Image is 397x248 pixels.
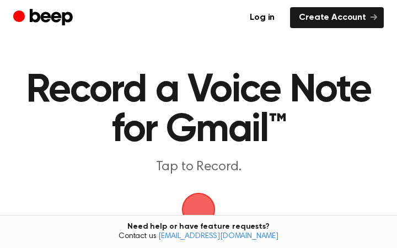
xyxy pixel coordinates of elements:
[24,159,373,175] p: Tap to Record.
[290,7,384,28] a: Create Account
[241,7,283,28] a: Log in
[158,233,278,240] a: [EMAIL_ADDRESS][DOMAIN_NAME]
[7,232,390,242] span: Contact us
[24,71,373,150] h1: Record a Voice Note for Gmail™
[182,193,215,226] img: Beep Logo
[13,7,76,29] a: Beep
